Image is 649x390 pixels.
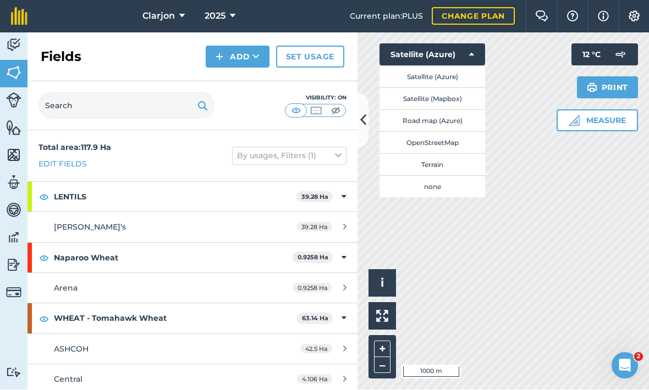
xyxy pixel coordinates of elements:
span: Clarjon [142,10,175,23]
img: svg+xml;base64,PD94bWwgdmVyc2lvbj0iMS4wIiBlbmNvZGluZz0idXRmLTgiPz4KPCEtLSBHZW5lcmF0b3I6IEFkb2JlIE... [6,93,21,108]
span: Central [54,375,82,385]
input: Search [38,93,215,119]
button: Terrain [380,154,485,176]
img: svg+xml;base64,PHN2ZyB4bWxucz0iaHR0cDovL3d3dy53My5vcmcvMjAwMC9zdmciIHdpZHRoPSI1MCIgaGVpZ2h0PSI0MC... [289,105,303,116]
button: Road map (Azure) [380,110,485,132]
a: Change plan [432,8,515,25]
img: A question mark icon [566,11,579,22]
strong: WHEAT - Tomahawk Wheat [54,304,297,333]
strong: Total area : 117.9 Ha [38,143,111,153]
button: OpenStreetMap [380,132,485,154]
img: fieldmargin Logo [11,8,28,25]
div: WHEAT - Tomahawk Wheat63.14 Ha [28,304,358,333]
img: Two speech bubbles overlapping with the left bubble in the forefront [535,11,548,22]
img: svg+xml;base64,PHN2ZyB4bWxucz0iaHR0cDovL3d3dy53My5vcmcvMjAwMC9zdmciIHdpZHRoPSI1NiIgaGVpZ2h0PSI2MC... [6,120,21,136]
img: svg+xml;base64,PD94bWwgdmVyc2lvbj0iMS4wIiBlbmNvZGluZz0idXRmLTgiPz4KPCEtLSBHZW5lcmF0b3I6IEFkb2JlIE... [6,230,21,246]
span: [PERSON_NAME]’s [54,222,126,232]
img: svg+xml;base64,PHN2ZyB4bWxucz0iaHR0cDovL3d3dy53My5vcmcvMjAwMC9zdmciIHdpZHRoPSIxNCIgaGVpZ2h0PSIyNC... [216,51,223,64]
button: i [369,270,396,297]
span: 42.5 Ha [300,344,332,354]
strong: 39.28 Ha [301,193,328,201]
img: svg+xml;base64,PHN2ZyB4bWxucz0iaHR0cDovL3d3dy53My5vcmcvMjAwMC9zdmciIHdpZHRoPSIxOSIgaGVpZ2h0PSIyNC... [587,81,597,94]
strong: 0.9258 Ha [298,254,328,261]
span: 39.28 Ha [296,222,332,232]
span: 2025 [205,10,226,23]
img: svg+xml;base64,PHN2ZyB4bWxucz0iaHR0cDovL3d3dy53My5vcmcvMjAwMC9zdmciIHdpZHRoPSIxOCIgaGVpZ2h0PSIyNC... [39,252,49,265]
a: ASHCOH42.5 Ha [28,335,358,364]
img: svg+xml;base64,PD94bWwgdmVyc2lvbj0iMS4wIiBlbmNvZGluZz0idXRmLTgiPz4KPCEtLSBHZW5lcmF0b3I6IEFkb2JlIE... [6,257,21,274]
img: svg+xml;base64,PHN2ZyB4bWxucz0iaHR0cDovL3d3dy53My5vcmcvMjAwMC9zdmciIHdpZHRoPSI1NiIgaGVpZ2h0PSI2MC... [6,65,21,81]
a: Set usage [276,46,344,68]
button: Print [577,77,639,99]
a: Edit fields [38,158,87,170]
span: ASHCOH [54,344,89,354]
button: Satellite (Azure) [380,66,485,88]
img: svg+xml;base64,PD94bWwgdmVyc2lvbj0iMS4wIiBlbmNvZGluZz0idXRmLTgiPz4KPCEtLSBHZW5lcmF0b3I6IEFkb2JlIE... [6,202,21,219]
span: 12 ° C [582,44,601,66]
img: svg+xml;base64,PHN2ZyB4bWxucz0iaHR0cDovL3d3dy53My5vcmcvMjAwMC9zdmciIHdpZHRoPSI1MCIgaGVpZ2h0PSI0MC... [309,105,323,116]
span: 2 [634,353,643,361]
img: svg+xml;base64,PHN2ZyB4bWxucz0iaHR0cDovL3d3dy53My5vcmcvMjAwMC9zdmciIHdpZHRoPSIxOSIgaGVpZ2h0PSIyNC... [197,99,208,113]
button: By usages, Filters (1) [232,147,346,165]
button: – [374,358,391,374]
img: svg+xml;base64,PHN2ZyB4bWxucz0iaHR0cDovL3d3dy53My5vcmcvMjAwMC9zdmciIHdpZHRoPSI1NiIgaGVpZ2h0PSI2MC... [6,147,21,164]
a: [PERSON_NAME]’s39.28 Ha [28,213,358,242]
span: 4.106 Ha [297,375,332,384]
button: 12 °C [571,44,638,66]
img: svg+xml;base64,PHN2ZyB4bWxucz0iaHR0cDovL3d3dy53My5vcmcvMjAwMC9zdmciIHdpZHRoPSI1MCIgaGVpZ2h0PSI0MC... [329,105,343,116]
strong: 63.14 Ha [302,315,328,322]
strong: Naparoo Wheat [54,243,293,273]
strong: LENTILS [54,182,296,212]
img: Four arrows, one pointing top left, one top right, one bottom right and the last bottom left [376,310,388,322]
button: + [374,341,391,358]
button: Satellite (Mapbox) [380,88,485,110]
span: i [381,276,384,290]
h2: Fields [41,48,81,66]
span: Arena [54,283,78,293]
iframe: Intercom live chat [612,353,638,379]
button: Measure [557,110,638,132]
img: svg+xml;base64,PD94bWwgdmVyc2lvbj0iMS4wIiBlbmNvZGluZz0idXRmLTgiPz4KPCEtLSBHZW5lcmF0b3I6IEFkb2JlIE... [6,175,21,191]
img: svg+xml;base64,PD94bWwgdmVyc2lvbj0iMS4wIiBlbmNvZGluZz0idXRmLTgiPz4KPCEtLSBHZW5lcmF0b3I6IEFkb2JlIE... [609,44,631,66]
button: Satellite (Azure) [380,44,485,66]
img: svg+xml;base64,PHN2ZyB4bWxucz0iaHR0cDovL3d3dy53My5vcmcvMjAwMC9zdmciIHdpZHRoPSIxNyIgaGVpZ2h0PSIxNy... [598,10,609,23]
a: Arena0.9258 Ha [28,274,358,303]
img: svg+xml;base64,PD94bWwgdmVyc2lvbj0iMS4wIiBlbmNvZGluZz0idXRmLTgiPz4KPCEtLSBHZW5lcmF0b3I6IEFkb2JlIE... [6,367,21,378]
button: Add [206,46,269,68]
img: Ruler icon [569,115,580,126]
div: Naparoo Wheat0.9258 Ha [28,243,358,273]
img: svg+xml;base64,PHN2ZyB4bWxucz0iaHR0cDovL3d3dy53My5vcmcvMjAwMC9zdmciIHdpZHRoPSIxOCIgaGVpZ2h0PSIyNC... [39,313,49,326]
img: svg+xml;base64,PD94bWwgdmVyc2lvbj0iMS4wIiBlbmNvZGluZz0idXRmLTgiPz4KPCEtLSBHZW5lcmF0b3I6IEFkb2JlIE... [6,37,21,54]
img: svg+xml;base64,PHN2ZyB4bWxucz0iaHR0cDovL3d3dy53My5vcmcvMjAwMC9zdmciIHdpZHRoPSIxOCIgaGVpZ2h0PSIyNC... [39,191,49,204]
div: Visibility: On [285,94,346,103]
span: Current plan : PLUS [350,10,423,23]
button: none [380,176,485,198]
div: LENTILS39.28 Ha [28,182,358,212]
img: A cog icon [628,11,641,22]
img: svg+xml;base64,PD94bWwgdmVyc2lvbj0iMS4wIiBlbmNvZGluZz0idXRmLTgiPz4KPCEtLSBHZW5lcmF0b3I6IEFkb2JlIE... [6,285,21,300]
span: 0.9258 Ha [293,283,332,293]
